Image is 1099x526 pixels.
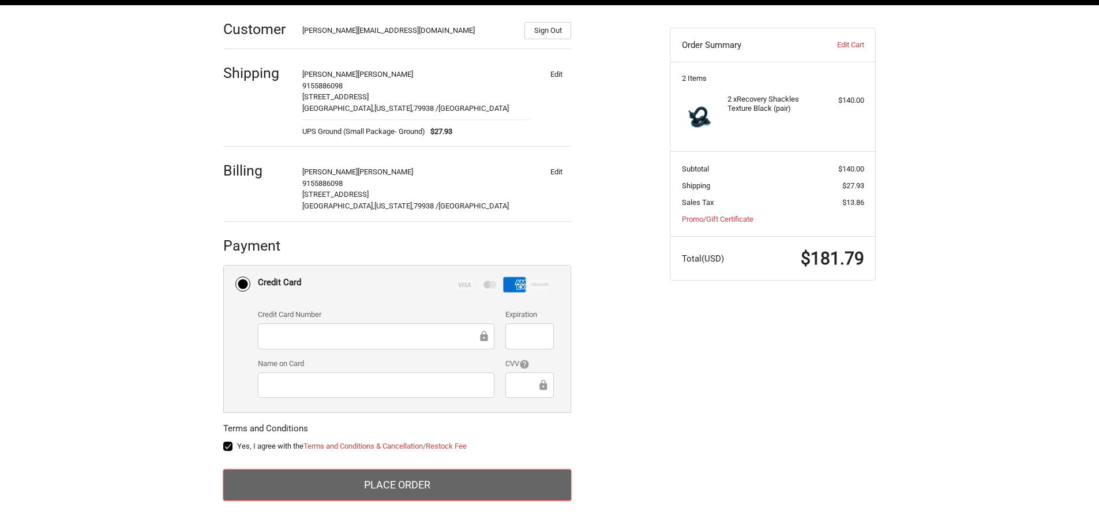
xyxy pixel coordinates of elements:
[505,309,553,320] label: Expiration
[302,202,374,210] span: [GEOGRAPHIC_DATA],
[819,95,864,106] div: $140.00
[414,202,438,210] span: 79938 /
[801,248,864,268] span: $181.79
[682,165,709,173] span: Subtotal
[303,442,467,450] a: Terms and Conditions & Cancellation/Restock Fee
[541,66,571,82] button: Edit
[682,198,714,207] span: Sales Tax
[838,165,864,173] span: $140.00
[374,202,414,210] span: [US_STATE],
[223,422,308,441] legend: Terms and Conditions
[414,104,438,113] span: 79938 /
[302,190,369,199] span: [STREET_ADDRESS]
[223,237,291,255] h2: Payment
[258,358,494,370] label: Name on Card
[302,81,343,90] span: 9155886098
[258,273,301,292] div: Credit Card
[682,39,807,51] h3: Order Summary
[302,126,425,137] span: UPS Ground (Small Package- Ground)
[842,198,864,207] span: $13.86
[258,309,494,320] label: Credit Card Number
[807,39,864,51] a: Edit Cart
[524,22,571,39] button: Sign Out
[302,167,358,176] span: [PERSON_NAME]
[223,64,291,82] h2: Shipping
[842,181,864,190] span: $27.93
[438,104,509,113] span: [GEOGRAPHIC_DATA]
[302,25,513,39] div: [PERSON_NAME][EMAIL_ADDRESS][DOMAIN_NAME]
[223,20,291,38] h2: Customer
[302,92,369,101] span: [STREET_ADDRESS]
[438,202,509,210] span: [GEOGRAPHIC_DATA]
[727,95,816,114] h4: 2 x Recovery Shackles Texture Black (pair)
[358,70,413,79] span: [PERSON_NAME]
[505,358,553,370] label: CVV
[682,253,724,264] span: Total (USD)
[358,167,413,176] span: [PERSON_NAME]
[682,181,710,190] span: Shipping
[374,104,414,113] span: [US_STATE],
[223,162,291,180] h2: Billing
[425,126,453,137] span: $27.93
[223,469,571,501] button: Place Order
[302,104,374,113] span: [GEOGRAPHIC_DATA],
[302,179,343,188] span: 9155886098
[302,70,358,79] span: [PERSON_NAME]
[237,442,467,450] span: Yes, I agree with the
[682,215,753,223] a: Promo/Gift Certificate
[541,163,571,180] button: Edit
[682,74,864,83] h3: 2 Items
